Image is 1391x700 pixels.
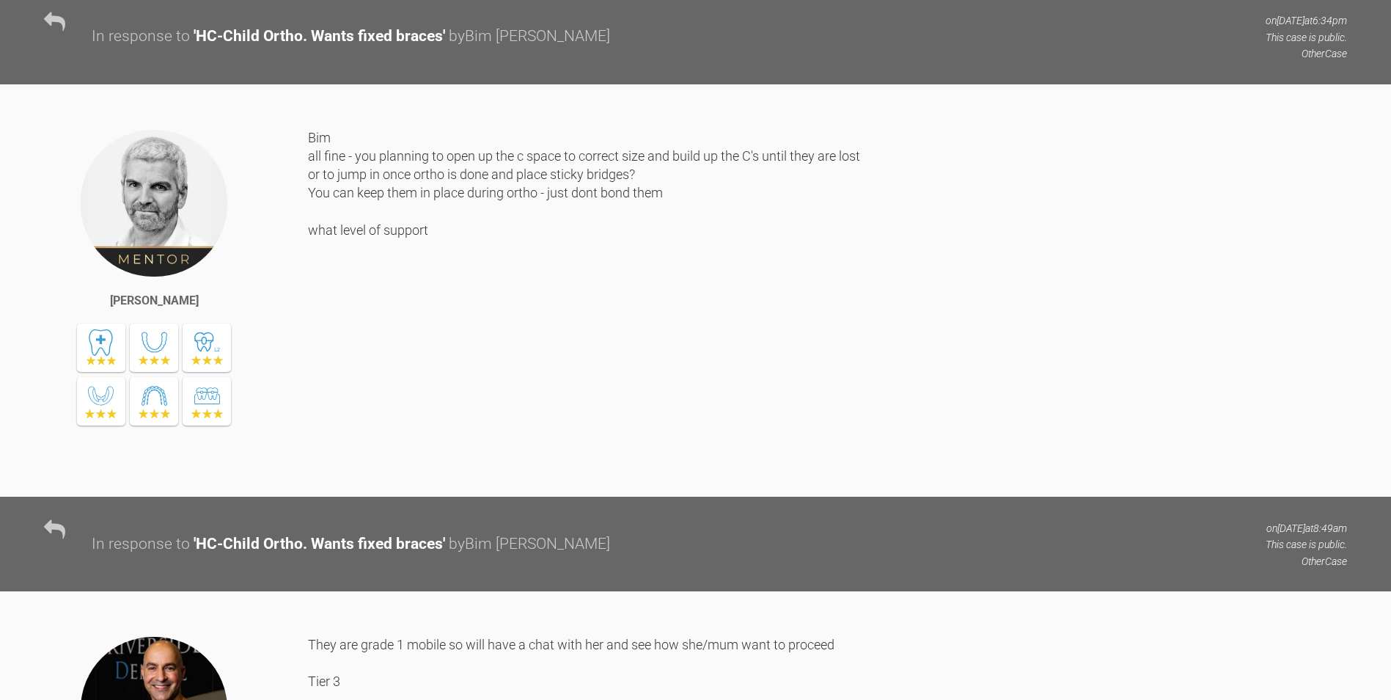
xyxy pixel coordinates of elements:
div: by Bim [PERSON_NAME] [449,532,610,557]
p: This case is public. [1266,536,1347,553]
p: Other Case [1266,553,1347,569]
p: Other Case [1266,45,1347,62]
img: Ross Hobson [79,128,229,278]
div: Bim all fine - you planning to open up the c space to correct size and build up the C's until the... [308,128,1347,475]
p: on [DATE] at 8:49am [1266,520,1347,536]
p: on [DATE] at 6:34pm [1266,12,1347,29]
div: ' HC-Child Ortho. Wants fixed braces ' [194,532,445,557]
div: [PERSON_NAME] [110,291,199,310]
div: In response to [92,532,190,557]
div: ' HC-Child Ortho. Wants fixed braces ' [194,24,445,49]
p: This case is public. [1266,29,1347,45]
div: by Bim [PERSON_NAME] [449,24,610,49]
div: In response to [92,24,190,49]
